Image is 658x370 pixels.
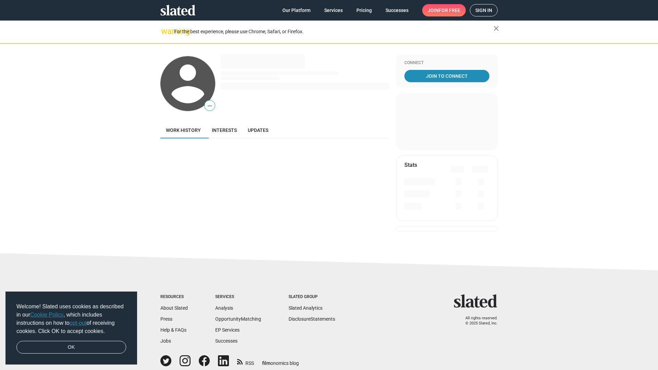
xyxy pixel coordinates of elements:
[404,161,417,169] mat-card-title: Stats
[242,122,274,138] a: Updates
[215,327,240,333] a: EP Services
[166,127,201,133] span: Work history
[262,360,270,366] span: film
[277,4,316,16] a: Our Platform
[492,24,500,33] mat-icon: close
[439,4,460,16] span: for free
[475,4,492,16] span: Sign in
[404,70,489,82] a: Join To Connect
[282,4,310,16] span: Our Platform
[215,305,233,311] a: Analysis
[380,4,414,16] a: Successes
[289,316,335,322] a: DisclosureStatements
[262,355,299,367] a: filmonomics blog
[212,127,237,133] span: Interests
[470,4,498,16] a: Sign in
[248,127,268,133] span: Updates
[160,305,188,311] a: About Slated
[458,316,498,326] p: All rights reserved. © 2025 Slated, Inc.
[160,327,186,333] a: Help & FAQs
[206,122,242,138] a: Interests
[215,294,261,300] div: Services
[5,292,137,365] div: cookieconsent
[289,305,322,311] a: Slated Analytics
[30,312,63,318] a: Cookie Policy
[70,320,87,326] a: opt-out
[160,316,172,322] a: Press
[161,27,169,35] mat-icon: warning
[215,338,237,344] a: Successes
[422,4,466,16] a: Joinfor free
[160,338,171,344] a: Jobs
[289,294,335,300] div: Slated Group
[428,4,460,16] span: Join
[324,4,343,16] span: Services
[351,4,377,16] a: Pricing
[319,4,348,16] a: Services
[356,4,372,16] span: Pricing
[16,341,126,354] a: dismiss cookie message
[406,70,488,82] span: Join To Connect
[160,122,206,138] a: Work history
[404,60,489,66] div: Connect
[237,356,254,367] a: RSS
[215,316,261,322] a: OpportunityMatching
[16,303,126,335] span: Welcome! Slated uses cookies as described in our , which includes instructions on how to of recei...
[205,101,215,110] span: —
[386,4,409,16] span: Successes
[160,294,188,300] div: Resources
[174,27,493,36] div: For the best experience, please use Chrome, Safari, or Firefox.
